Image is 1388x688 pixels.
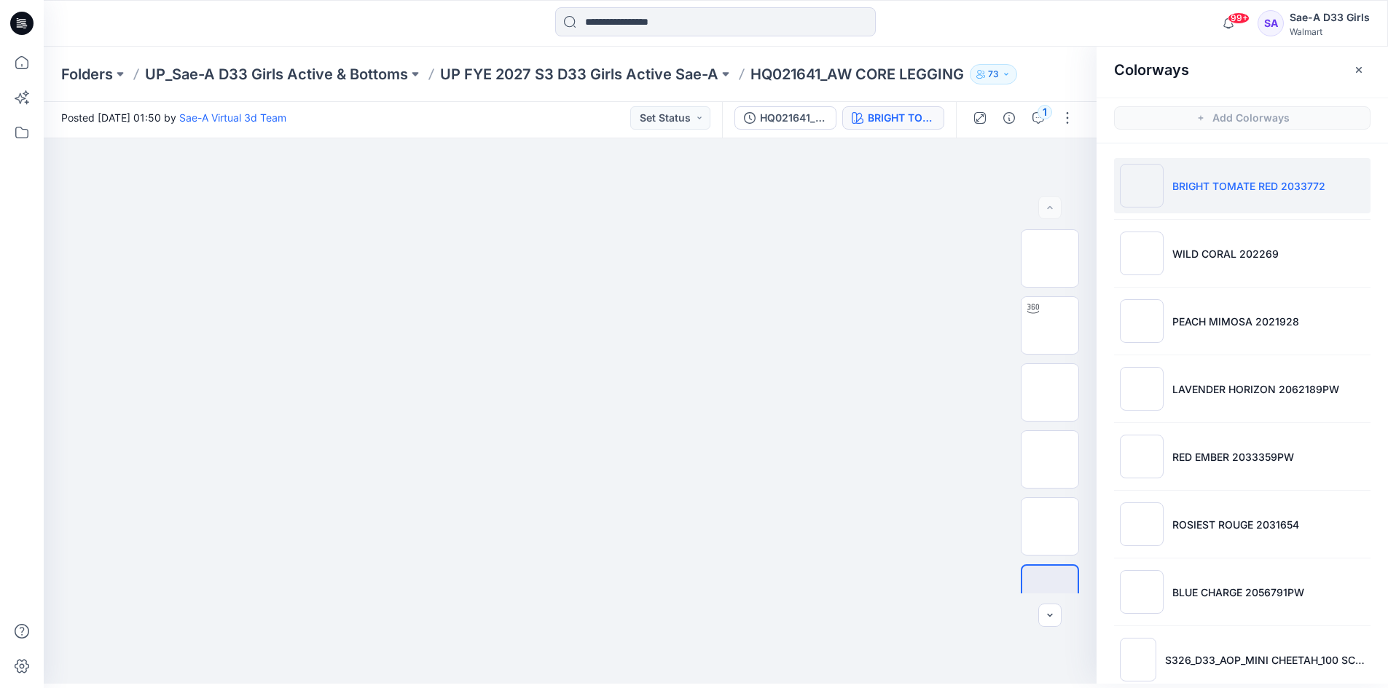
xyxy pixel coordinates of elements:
img: WILD CORAL 202269 [1120,232,1164,275]
p: WILD CORAL 202269 [1172,246,1279,261]
button: BRIGHT TOMATE RED 2033772 [842,106,944,130]
a: Folders [61,64,113,84]
img: BRIGHT TOMATE RED 2033772 [1120,164,1164,207]
h2: Colorways [1114,61,1189,79]
div: Sae-A D33 Girls [1290,9,1370,26]
p: PEACH MIMOSA 2021928 [1172,314,1299,329]
button: 1 [1027,106,1050,130]
img: PEACH MIMOSA 2021928 [1120,299,1164,343]
button: Details [997,106,1021,130]
a: Sae-A Virtual 3d Team [179,111,286,124]
p: HQ021641_AW CORE LEGGING [750,64,964,84]
img: ROSIEST ROUGE 2031654 [1120,502,1164,546]
a: UP FYE 2027 S3 D33 Girls Active Sae-A [440,64,718,84]
div: 1 [1038,105,1052,119]
img: BLUE CHARGE 2056791PW [1120,570,1164,614]
div: SA [1258,10,1284,36]
button: HQ021641_FULL COLORWAYS [734,106,836,130]
p: RED EMBER 2033359PW [1172,449,1294,464]
p: ROSIEST ROUGE 2031654 [1172,517,1299,532]
a: UP_Sae-A D33 Girls Active & Bottoms [145,64,408,84]
span: Posted [DATE] 01:50 by [61,110,286,125]
img: S326_D33_AOP_MINI CHEETAH_100 SCALE(0725) [1120,638,1156,681]
p: BRIGHT TOMATE RED 2033772 [1172,178,1325,194]
p: LAVENDER HORIZON 2062189PW [1172,381,1339,397]
p: S326_D33_AOP_MINI CHEETAH_100 SCALE(0725) [1165,652,1365,668]
span: 99+ [1228,12,1250,24]
button: 73 [970,64,1017,84]
img: LAVENDER HORIZON 2062189PW [1120,367,1164,411]
p: BLUE CHARGE 2056791PW [1172,585,1304,600]
p: 73 [988,66,999,82]
img: RED EMBER 2033359PW [1120,435,1164,478]
div: BRIGHT TOMATE RED 2033772 [868,110,935,126]
div: HQ021641_FULL COLORWAYS [760,110,827,126]
div: Walmart [1290,26,1370,37]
